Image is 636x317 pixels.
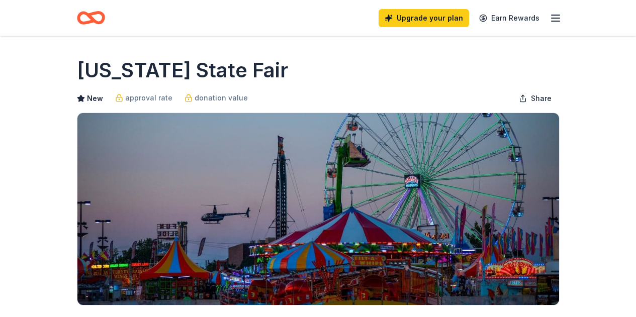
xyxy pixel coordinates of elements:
a: Home [77,6,105,30]
a: donation value [185,92,248,104]
span: New [87,92,103,104]
button: Share [511,88,560,109]
a: approval rate [115,92,172,104]
span: donation value [195,92,248,104]
img: Image for Ohio State Fair [77,113,559,305]
span: Share [531,92,552,104]
a: Earn Rewards [473,9,546,27]
span: approval rate [125,92,172,104]
a: Upgrade your plan [379,9,469,27]
h1: [US_STATE] State Fair [77,56,288,84]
